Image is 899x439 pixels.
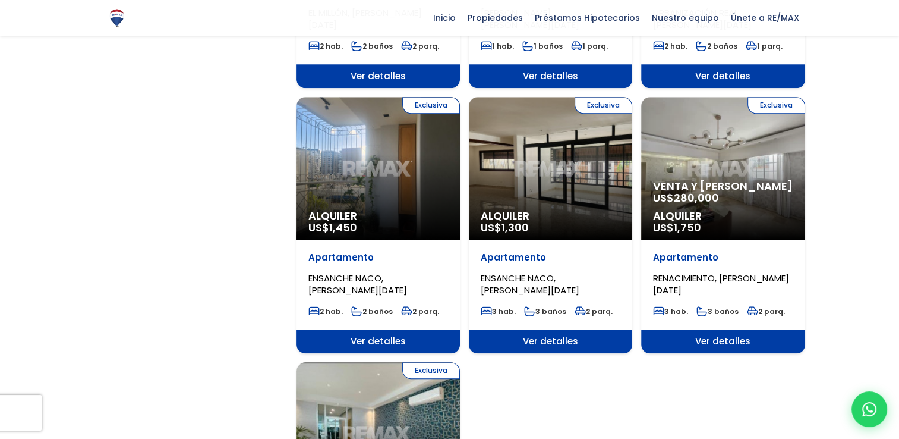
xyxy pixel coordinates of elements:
span: RENACIMIENTO, [PERSON_NAME][DATE] [653,272,789,296]
span: 2 parq. [575,306,613,316]
span: 280,000 [674,190,719,205]
span: 1,300 [501,220,529,235]
span: 3 hab. [653,306,688,316]
span: Alquiler [308,210,448,222]
span: 3 baños [524,306,566,316]
span: Ver detalles [641,330,805,353]
span: 1 parq. [746,41,783,51]
span: Exclusiva [747,97,805,114]
span: 1,750 [674,220,701,235]
span: Exclusiva [402,97,460,114]
span: 2 baños [696,41,737,51]
span: 2 parq. [401,306,439,316]
span: 1 baños [522,41,563,51]
span: Exclusiva [575,97,632,114]
span: Préstamos Hipotecarios [529,9,646,27]
p: Apartamento [308,252,448,264]
span: ENSANCHE NACO, [PERSON_NAME][DATE] [308,272,407,296]
span: ENSANCHE NACO, [PERSON_NAME][DATE] [481,272,579,296]
span: 1 hab. [481,41,514,51]
span: Ver detalles [641,64,805,88]
span: Únete a RE/MAX [725,9,805,27]
span: 2 hab. [308,41,343,51]
a: Exclusiva Venta y [PERSON_NAME] US$280,000 Alquiler US$1,750 Apartamento RENACIMIENTO, [PERSON_NA... [641,97,805,353]
span: Nuestro equipo [646,9,725,27]
span: US$ [481,220,529,235]
span: Ver detalles [469,64,632,88]
span: Ver detalles [296,64,460,88]
span: US$ [308,220,357,235]
span: Alquiler [481,210,620,222]
span: Venta y [PERSON_NAME] [653,180,793,192]
span: 2 parq. [747,306,785,316]
span: 2 baños [351,41,393,51]
p: Apartamento [481,252,620,264]
a: Exclusiva Alquiler US$1,450 Apartamento ENSANCHE NACO, [PERSON_NAME][DATE] 2 hab. 2 baños 2 parq.... [296,97,460,353]
span: Ver detalles [296,330,460,353]
span: 2 hab. [653,41,687,51]
span: Alquiler [653,210,793,222]
span: 3 hab. [481,306,516,316]
span: US$ [653,190,719,205]
span: Exclusiva [402,362,460,379]
span: Propiedades [462,9,529,27]
span: 1 parq. [571,41,608,51]
span: 2 parq. [401,41,439,51]
span: Inicio [427,9,462,27]
span: Ver detalles [469,330,632,353]
img: Logo de REMAX [106,8,127,29]
span: 1,450 [329,220,357,235]
span: 3 baños [696,306,739,316]
span: US$ [653,220,701,235]
span: 2 hab. [308,306,343,316]
a: Exclusiva Alquiler US$1,300 Apartamento ENSANCHE NACO, [PERSON_NAME][DATE] 3 hab. 3 baños 2 parq.... [469,97,632,353]
p: Apartamento [653,252,793,264]
span: 2 baños [351,306,393,316]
